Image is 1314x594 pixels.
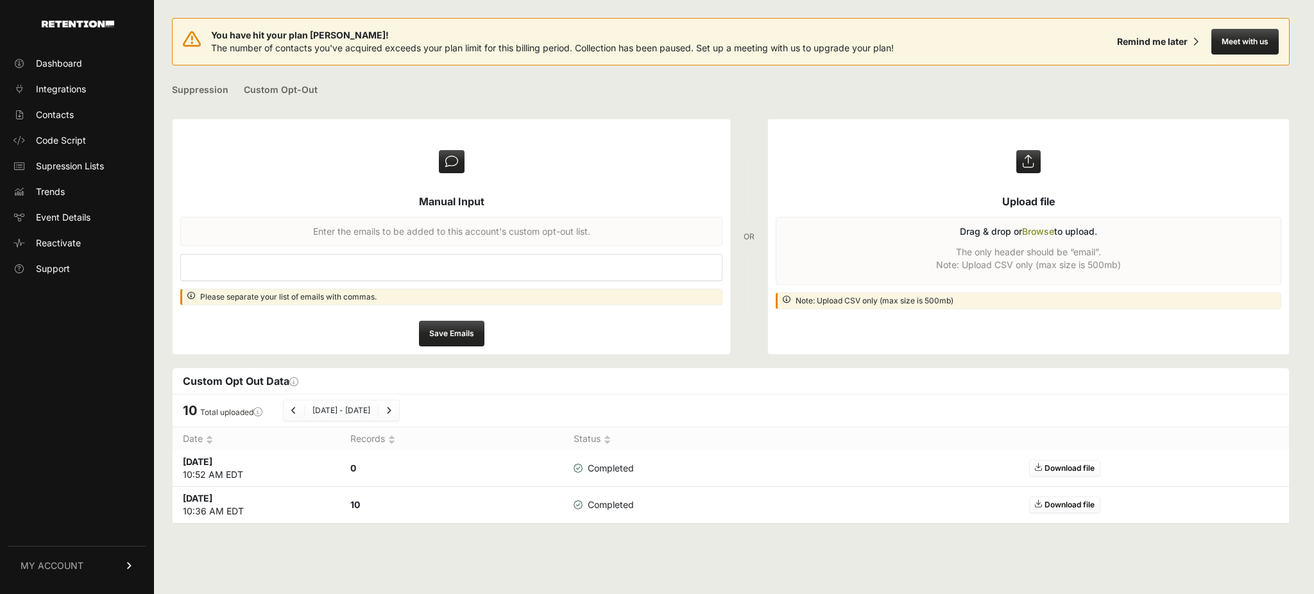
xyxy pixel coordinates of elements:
[283,400,400,421] nav: Page navigation
[350,499,360,510] strong: 10
[350,462,356,473] strong: 0
[8,207,146,228] a: Event Details
[8,546,146,585] a: MY ACCOUNT
[419,321,484,346] input: Save Emails
[1211,29,1279,55] button: Meet with us
[574,462,634,475] span: Completed
[8,130,146,151] a: Code Script
[36,211,90,224] span: Event Details
[36,262,70,275] span: Support
[21,559,83,572] span: MY ACCOUNT
[173,450,340,487] td: 10:52 AM EDT
[388,435,395,445] img: no_sort-eaf950dc5ab64cae54d48a5578032e96f70b2ecb7d747501f34c8f2db400fb66.gif
[574,498,634,511] span: Completed
[1029,460,1100,477] a: Download file
[42,21,114,28] img: Retention.com
[173,427,340,451] th: Date
[340,427,563,451] th: Records
[36,57,82,70] span: Dashboard
[211,42,894,53] span: The number of contacts you've acquired exceeds your plan limit for this billing period. Collectio...
[1029,496,1100,513] a: Download file
[1112,30,1204,53] button: Remind me later
[36,108,74,121] span: Contacts
[8,156,146,176] a: Supression Lists
[304,405,378,416] li: [DATE] - [DATE]
[8,53,146,74] a: Dashboard
[183,456,212,467] strong: [DATE]
[183,403,197,418] span: 10
[183,493,212,504] strong: [DATE]
[200,292,377,302] p: Please separate your list of emails with commas.
[386,405,391,415] a: Next
[173,487,340,523] td: 10:36 AM EDT
[36,185,65,198] span: Trends
[8,79,146,99] a: Integrations
[172,76,228,106] a: Suppression
[206,435,213,445] img: no_sort-eaf950dc5ab64cae54d48a5578032e96f70b2ecb7d747501f34c8f2db400fb66.gif
[173,368,1289,394] div: Custom Opt Out Data
[604,435,611,445] img: no_sort-eaf950dc5ab64cae54d48a5578032e96f70b2ecb7d747501f34c8f2db400fb66.gif
[744,119,755,355] div: OR
[200,407,262,417] label: Total uploaded
[36,237,81,250] span: Reactivate
[563,427,842,451] th: Status
[189,225,714,238] p: Enter the emails to be added to this account's custom opt-out list.
[1117,35,1188,48] div: Remind me later
[8,105,146,125] a: Contacts
[419,194,484,209] h5: Manual Input
[36,83,86,96] span: Integrations
[36,160,104,173] span: Supression Lists
[36,134,86,147] span: Code Script
[8,233,146,253] a: Reactivate
[8,259,146,279] a: Support
[8,182,146,202] a: Trends
[291,405,296,415] a: Previous
[244,76,318,106] a: Custom Opt-Out
[211,29,894,42] span: You have hit your plan [PERSON_NAME]!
